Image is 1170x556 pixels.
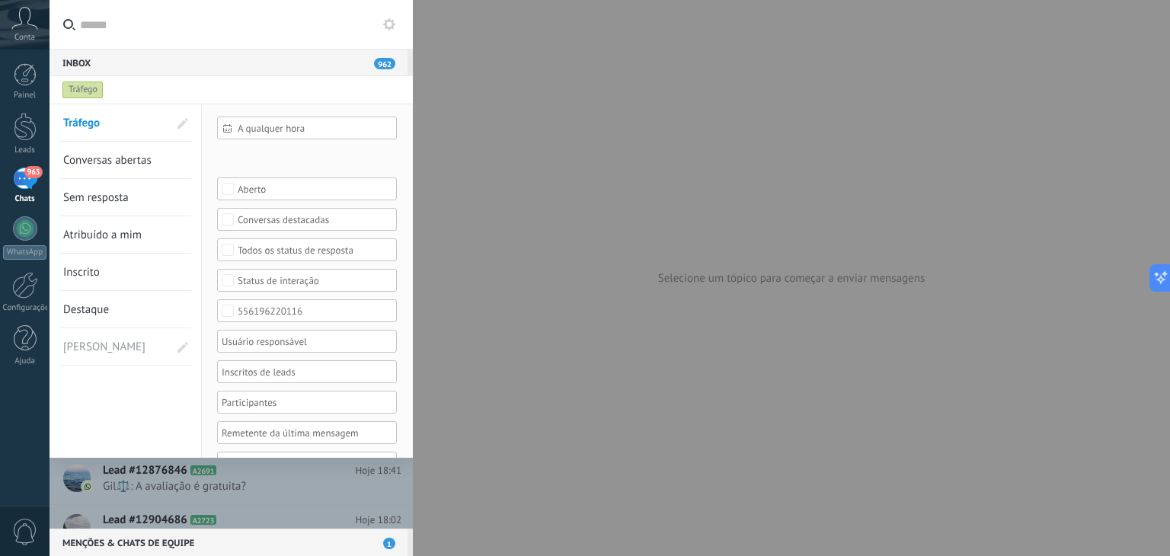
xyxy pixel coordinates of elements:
[63,328,148,365] span: [PERSON_NAME]
[63,142,168,178] a: Conversas abertas
[3,194,47,204] div: Chats
[238,244,377,256] div: Todos os status de resposta
[59,254,191,291] li: Inscrito
[63,153,152,168] span: Conversas abertas
[62,81,104,99] div: Tráfego
[3,245,46,260] div: WhatsApp
[59,291,191,328] li: Destaque
[59,179,191,216] li: Sem resposta
[63,190,129,205] span: Sem resposta
[63,179,168,216] a: Sem resposta
[63,265,100,280] span: Inscrito
[63,228,142,242] span: Atribuído a mim
[3,303,47,313] div: Configurações
[238,275,377,286] div: Status de interação
[63,216,168,253] a: Atribuído a mim
[59,104,191,142] li: Tráfego
[14,33,35,43] span: Conta
[3,356,47,366] div: Ajuda
[63,104,148,141] span: Tráfego
[63,291,168,328] a: Destaque
[238,123,388,134] span: A qualquer hora
[3,91,47,101] div: Painel
[238,305,377,317] div: 556196220116
[59,328,191,366] li: Anna Flávia
[24,166,42,178] span: 963
[63,254,168,290] a: Inscrito
[50,529,408,556] div: Menções & Chats de equipe
[238,184,377,195] div: Aberto
[3,145,47,155] div: Leads
[59,216,191,254] li: Atribuído a mim
[374,58,395,69] span: 962
[383,538,395,549] span: 1
[59,142,191,179] li: Conversas abertas
[63,302,109,317] span: Destaque
[238,214,377,225] div: Conversas destacadas
[50,49,408,76] div: Inbox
